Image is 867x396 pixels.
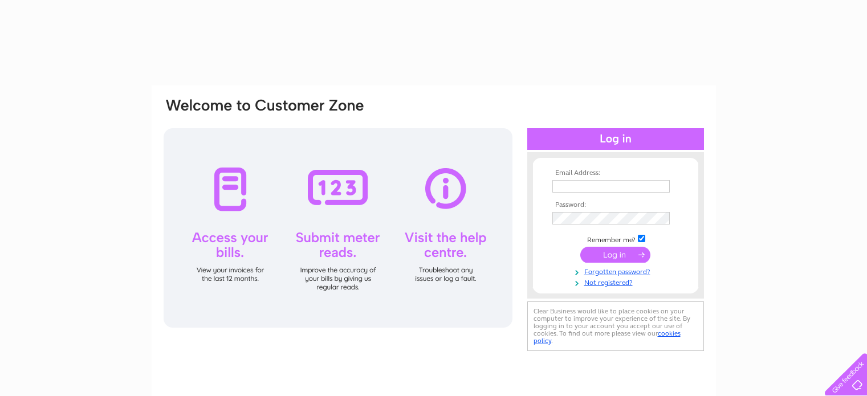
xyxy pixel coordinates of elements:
th: Email Address: [549,169,682,177]
a: Forgotten password? [552,266,682,276]
th: Password: [549,201,682,209]
div: Clear Business would like to place cookies on your computer to improve your experience of the sit... [527,301,704,351]
a: cookies policy [534,329,681,345]
a: Not registered? [552,276,682,287]
input: Submit [580,247,650,263]
td: Remember me? [549,233,682,244]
